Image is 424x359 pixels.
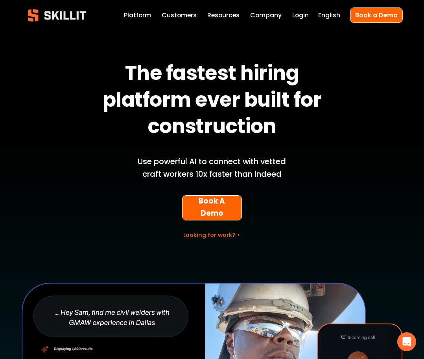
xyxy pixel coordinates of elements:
a: folder dropdown [207,10,240,20]
a: Platform [124,10,151,20]
a: Company [250,10,282,20]
div: Open Intercom Messenger [397,332,416,351]
a: Login [292,10,309,20]
span: Resources [207,11,240,20]
p: Use powerful AI to connect with vetted craft workers 10x faster than Indeed [134,155,290,180]
a: Book A Demo [182,195,242,220]
a: Looking for work? > [183,231,240,239]
a: Book a Demo [350,7,403,23]
div: language picker [318,10,340,20]
strong: The fastest hiring platform ever built for construction [103,58,326,145]
span: English [318,11,340,20]
img: Skillit [21,4,93,27]
a: Customers [162,10,197,20]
